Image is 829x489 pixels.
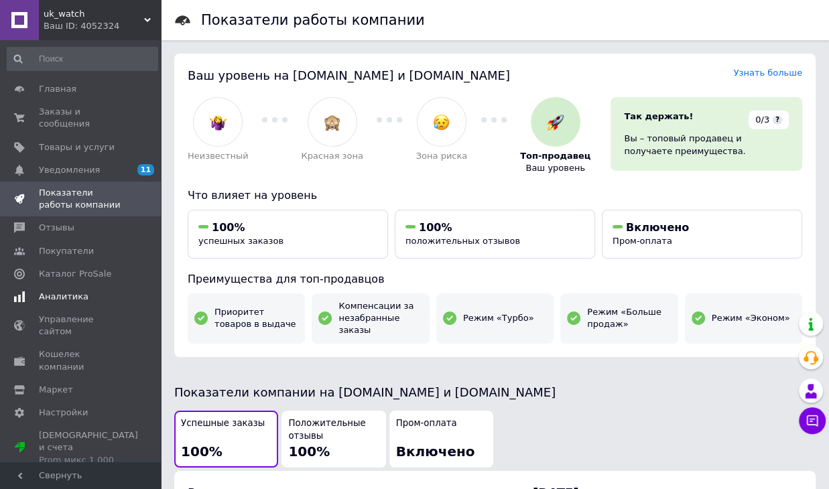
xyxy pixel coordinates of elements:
[137,164,154,176] span: 11
[198,236,283,246] span: успешных заказов
[188,68,510,82] span: Ваш уровень на [DOMAIN_NAME] и [DOMAIN_NAME]
[547,114,564,131] img: :rocket:
[396,443,475,460] span: Включено
[324,114,340,131] img: :see_no_evil:
[773,115,782,125] span: ?
[39,164,100,176] span: Уведомления
[39,384,73,396] span: Маркет
[624,111,693,121] span: Так держать!
[281,411,385,468] button: Положительные отзывы100%
[188,150,249,162] span: Неизвестный
[799,407,826,434] button: Чат с покупателем
[188,189,317,202] span: Что влияет на уровень
[39,291,88,303] span: Аналитика
[520,150,590,162] span: Топ-продавец
[602,210,802,259] button: ВключеноПром-оплата
[174,385,556,399] span: Показатели компании на [DOMAIN_NAME] и [DOMAIN_NAME]
[288,417,379,442] span: Положительные отзывы
[39,348,124,372] span: Кошелек компании
[174,411,278,468] button: Успешные заказы100%
[626,221,689,234] span: Включено
[39,222,74,234] span: Отзывы
[749,111,789,129] div: 0/3
[405,236,520,246] span: положительных отзывов
[39,407,88,419] span: Настройки
[39,106,124,130] span: Заказы и сообщения
[389,411,493,468] button: Пром-оплатаВключено
[188,273,384,285] span: Преимущества для топ-продавцов
[396,417,457,430] span: Пром-оплата
[188,210,388,259] button: 100%успешных заказов
[525,162,585,174] span: Ваш уровень
[587,306,671,330] span: Режим «Больше продаж»
[214,306,298,330] span: Приоритет товаров в выдаче
[39,187,124,211] span: Показатели работы компании
[39,268,111,280] span: Каталог ProSale
[39,245,94,257] span: Покупатели
[181,417,265,430] span: Успешные заказы
[733,68,802,78] a: Узнать больше
[712,312,790,324] span: Режим «Эконом»
[39,313,124,338] span: Управление сайтом
[39,141,115,153] span: Товары и услуги
[433,114,450,131] img: :disappointed_relieved:
[39,454,138,466] div: Prom микс 1 000
[302,150,363,162] span: Красная зона
[39,83,76,95] span: Главная
[7,47,158,71] input: Поиск
[613,236,672,246] span: Пром-оплата
[288,443,330,460] span: 100%
[212,221,245,234] span: 100%
[416,150,468,162] span: Зона риска
[395,210,595,259] button: 100%положительных отзывов
[624,133,789,157] div: Вы – топовый продавец и получаете преимущества.
[39,429,138,466] span: [DEMOGRAPHIC_DATA] и счета
[419,221,452,234] span: 100%
[44,20,161,32] div: Ваш ID: 4052324
[181,443,222,460] span: 100%
[463,312,534,324] span: Режим «Турбо»
[201,12,425,28] h1: Показатели работы компании
[44,8,144,20] span: uk_watch
[210,114,227,131] img: :woman-shrugging:
[338,300,422,337] span: Компенсации за незабранные заказы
